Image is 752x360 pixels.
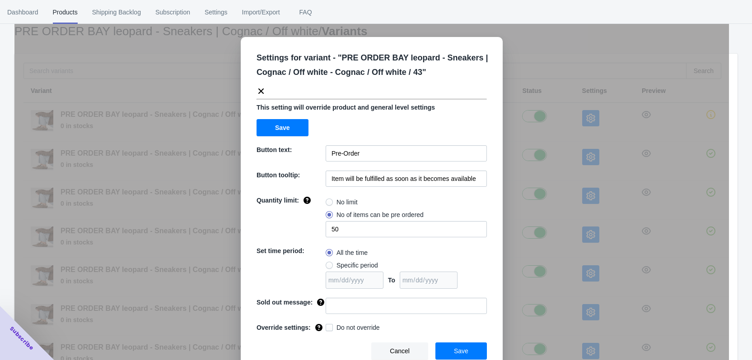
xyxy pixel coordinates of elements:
span: Button tooltip: [257,171,300,179]
span: Subscribe [8,325,35,352]
span: Dashboard [7,0,38,24]
span: Cancel [390,347,410,355]
span: Save [454,347,468,355]
span: Subscription [155,0,190,24]
span: To [388,277,395,284]
p: Settings for variant - " PRE ORDER BAY leopard - Sneakers | Cognac / Off white - Cognac / Off whi... [257,51,494,79]
button: Cancel [371,342,428,360]
span: Override settings: [257,324,311,331]
span: This setting will override product and general level settings [257,104,435,111]
span: FAQ [294,0,317,24]
button: Save [257,119,308,136]
span: All the time [336,248,368,257]
button: Save [435,342,487,360]
span: Specific period [336,261,378,270]
span: No limit [336,198,358,207]
span: Products [53,0,78,24]
span: Sold out message: [257,299,313,306]
span: Settings [205,0,228,24]
span: Import/Export [242,0,280,24]
span: Shipping Backlog [92,0,141,24]
span: No of items can be pre ordered [336,210,424,219]
span: Set time period: [257,247,304,254]
span: Do not override [336,323,380,332]
span: Quantity limit: [257,197,299,204]
span: Button text: [257,146,292,153]
span: Save [275,124,290,131]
